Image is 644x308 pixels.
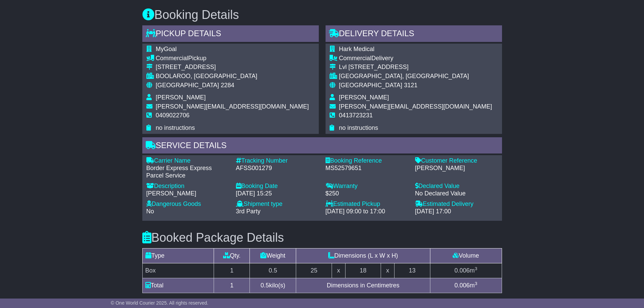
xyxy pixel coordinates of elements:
div: $250 [326,190,408,197]
span: Commercial [339,55,372,62]
td: 1 [214,278,250,293]
div: Carrier Name [146,157,229,165]
span: 0.5 [261,282,269,289]
div: MS52579651 [326,165,408,172]
td: 25 [296,263,332,278]
div: [DATE] 15:25 [236,190,319,197]
div: AFSS001279 [236,165,319,172]
div: Delivery Details [326,25,502,44]
span: [PERSON_NAME][EMAIL_ADDRESS][DOMAIN_NAME] [339,103,492,110]
td: Volume [430,248,502,263]
div: Description [146,183,229,190]
span: MyGoal [156,46,177,52]
span: [PERSON_NAME] [339,94,389,101]
td: Total [142,278,214,293]
span: Hark Medical [339,46,375,52]
div: [STREET_ADDRESS] [156,64,309,71]
td: x [381,263,394,278]
span: 2284 [221,82,234,89]
h3: Booked Package Details [142,231,502,244]
span: [PERSON_NAME][EMAIL_ADDRESS][DOMAIN_NAME] [156,103,309,110]
span: 0.006 [454,282,470,289]
span: 3121 [404,82,418,89]
span: 0.006 [454,267,470,274]
span: [GEOGRAPHIC_DATA] [156,82,219,89]
div: Customer Reference [415,157,498,165]
div: [PERSON_NAME] [146,190,229,197]
span: no instructions [339,124,378,131]
h3: Booking Details [142,8,502,22]
td: 0.5 [250,263,296,278]
span: Commercial [156,55,188,62]
div: Warranty [326,183,408,190]
div: Tracking Number [236,157,319,165]
div: Declared Value [415,183,498,190]
div: Booking Date [236,183,319,190]
td: Dimensions in Centimetres [296,278,430,293]
div: [DATE] 17:00 [415,208,498,215]
div: Booking Reference [326,157,408,165]
td: m [430,263,502,278]
span: 3rd Party [236,208,261,215]
td: Qty. [214,248,250,263]
td: Box [142,263,214,278]
span: no instructions [156,124,195,131]
td: m [430,278,502,293]
td: Dimensions (L x W x H) [296,248,430,263]
div: Delivery [339,55,492,62]
div: Pickup [156,55,309,62]
td: 13 [394,263,430,278]
div: Estimated Pickup [326,200,408,208]
sup: 3 [475,266,477,271]
div: Border Express Express Parcel Service [146,165,229,179]
div: BOOLAROO, [GEOGRAPHIC_DATA] [156,73,309,80]
span: © One World Courier 2025. All rights reserved. [111,300,209,306]
div: No Declared Value [415,190,498,197]
div: Service Details [142,137,502,156]
td: kilo(s) [250,278,296,293]
sup: 3 [475,281,477,286]
div: Pickup Details [142,25,319,44]
div: [DATE] 09:00 to 17:00 [326,208,408,215]
div: [PERSON_NAME] [415,165,498,172]
span: No [146,208,154,215]
div: Estimated Delivery [415,200,498,208]
span: [GEOGRAPHIC_DATA] [339,82,402,89]
div: Shipment type [236,200,319,208]
td: Weight [250,248,296,263]
td: 18 [345,263,381,278]
div: [GEOGRAPHIC_DATA], [GEOGRAPHIC_DATA] [339,73,492,80]
span: 0409022706 [156,112,190,119]
span: [PERSON_NAME] [156,94,206,101]
div: Dangerous Goods [146,200,229,208]
td: Type [142,248,214,263]
td: 1 [214,263,250,278]
div: Lvl [STREET_ADDRESS] [339,64,492,71]
span: 0413723231 [339,112,373,119]
td: x [332,263,345,278]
